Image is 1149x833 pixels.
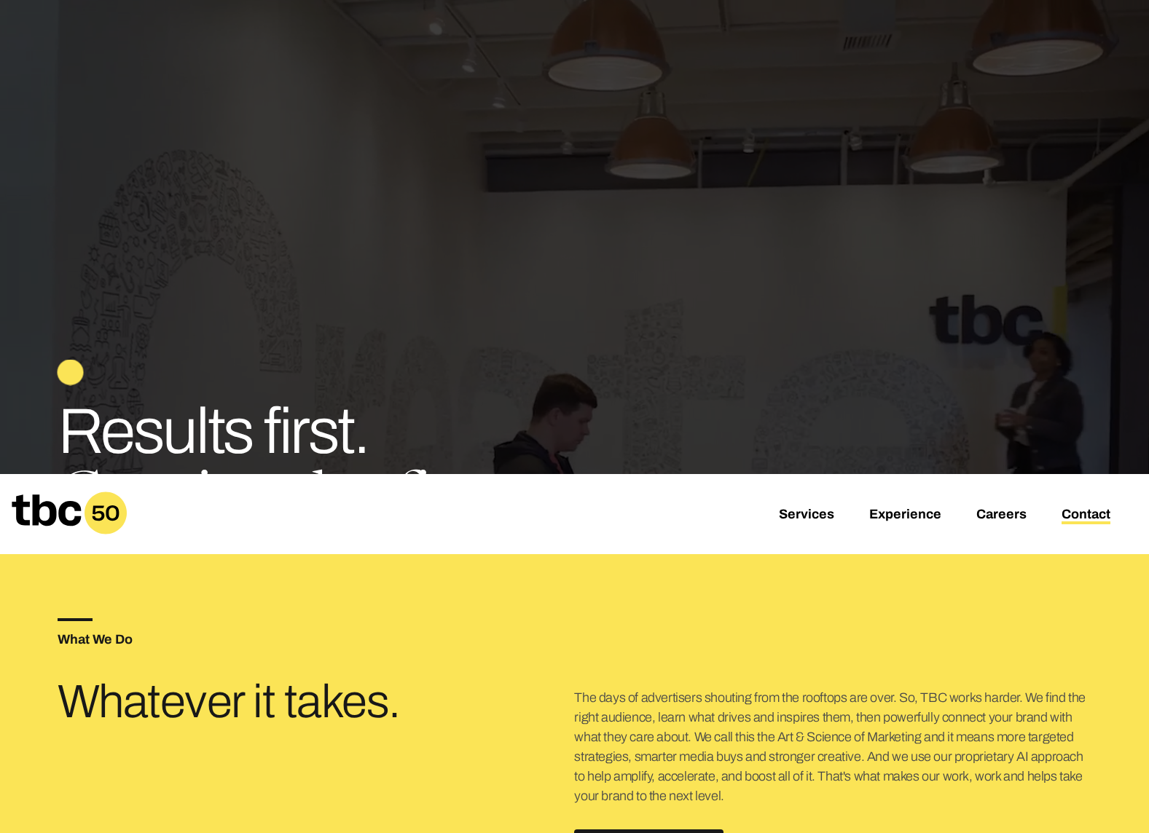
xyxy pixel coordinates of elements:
span: Creative also first. [58,470,501,534]
a: Experience [869,507,941,524]
h5: What We Do [58,633,575,646]
p: The days of advertisers shouting from the rooftops are over. So, TBC works harder. We find the ri... [574,688,1091,806]
span: Results first. [58,397,368,466]
a: Careers [976,507,1027,524]
a: Services [779,507,834,524]
a: Contact [1062,507,1110,524]
h3: Whatever it takes. [58,681,402,723]
a: Home [12,524,127,540]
